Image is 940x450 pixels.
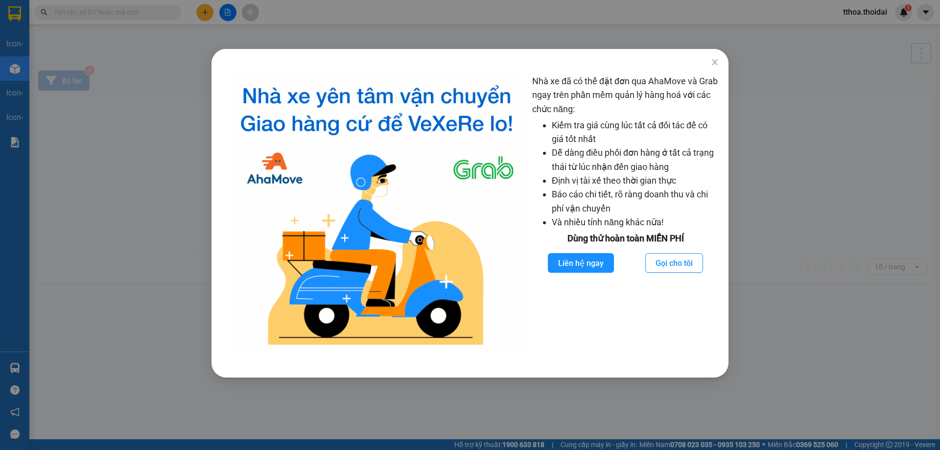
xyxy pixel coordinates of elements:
span: Liên hệ ngay [558,257,604,269]
li: Báo cáo chi tiết, rõ ràng doanh thu và chi phí vận chuyển [552,188,719,215]
img: logo [229,74,524,353]
li: Định vị tài xế theo thời gian thực [552,174,719,188]
div: Dùng thử hoàn toàn MIỄN PHÍ [532,232,719,245]
button: Close [701,49,728,76]
button: Liên hệ ngay [548,253,614,273]
div: Nhà xe đã có thể đặt đơn qua AhaMove và Grab ngay trên phần mềm quản lý hàng hoá với các chức năng: [532,74,719,353]
li: Kiểm tra giá cùng lúc tất cả đối tác để có giá tốt nhất [552,118,719,146]
span: close [711,58,719,66]
span: Gọi cho tôi [656,257,693,269]
button: Gọi cho tôi [645,253,703,273]
li: Và nhiều tính năng khác nữa! [552,215,719,229]
li: Dễ dàng điều phối đơn hàng ở tất cả trạng thái từ lúc nhận đến giao hàng [552,146,719,174]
